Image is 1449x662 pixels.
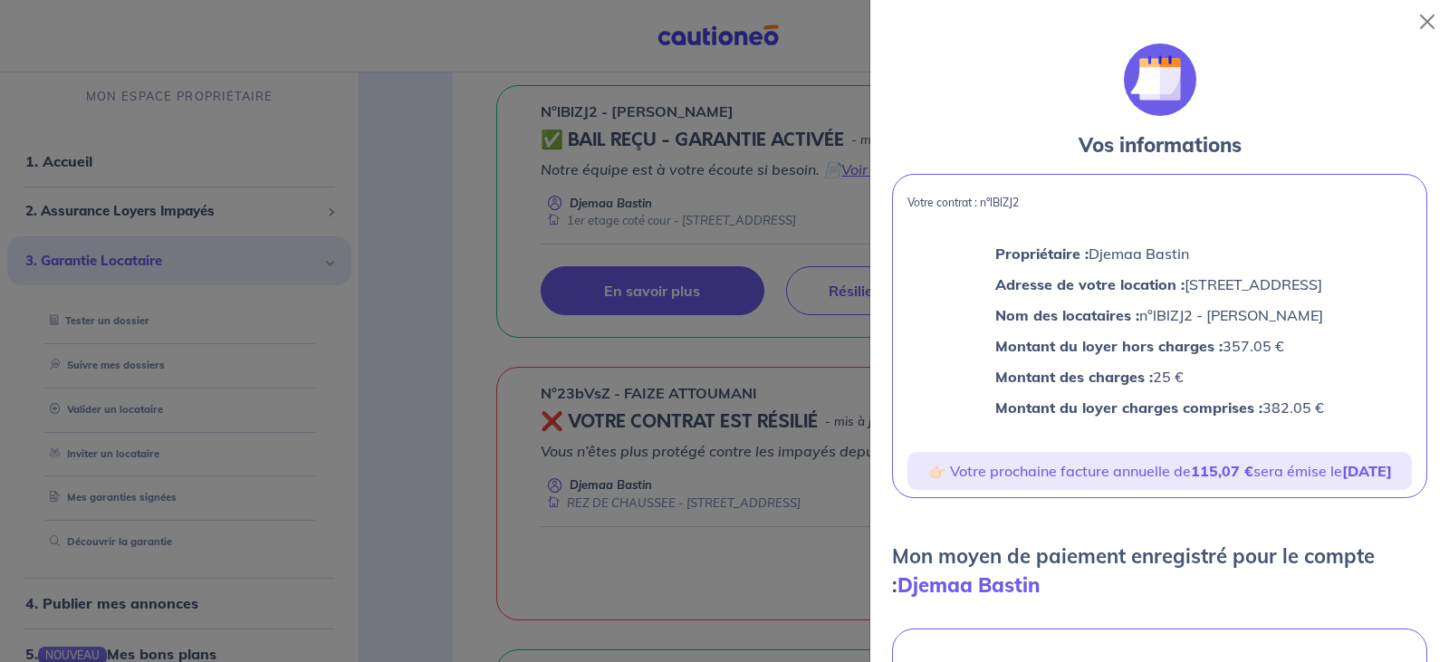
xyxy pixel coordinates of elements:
[1191,462,1253,480] strong: 115,07 €
[995,365,1324,389] p: 25 €
[995,275,1185,293] strong: Adresse de votre location :
[907,197,1412,209] p: Votre contrat : n°lBlZJ2
[1079,132,1242,158] strong: Vos informations
[1342,462,1392,480] strong: [DATE]
[1124,43,1196,116] img: illu_calendar.svg
[995,398,1262,417] strong: Montant du loyer charges comprises :
[897,572,1040,598] strong: Djemaa Bastin
[915,459,1405,483] p: 👉🏻 Votre prochaine facture annuelle de sera émise le
[1413,7,1442,36] button: Close
[995,303,1324,327] p: n°lBlZJ2 - [PERSON_NAME]
[892,542,1427,600] p: Mon moyen de paiement enregistré pour le compte :
[995,396,1324,419] p: 382.05 €
[995,306,1139,324] strong: Nom des locataires :
[995,334,1324,358] p: 357.05 €
[995,368,1153,386] strong: Montant des charges :
[995,242,1324,265] p: Djemaa Bastin
[995,273,1324,296] p: [STREET_ADDRESS]
[995,337,1223,355] strong: Montant du loyer hors charges :
[995,245,1089,263] strong: Propriétaire :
